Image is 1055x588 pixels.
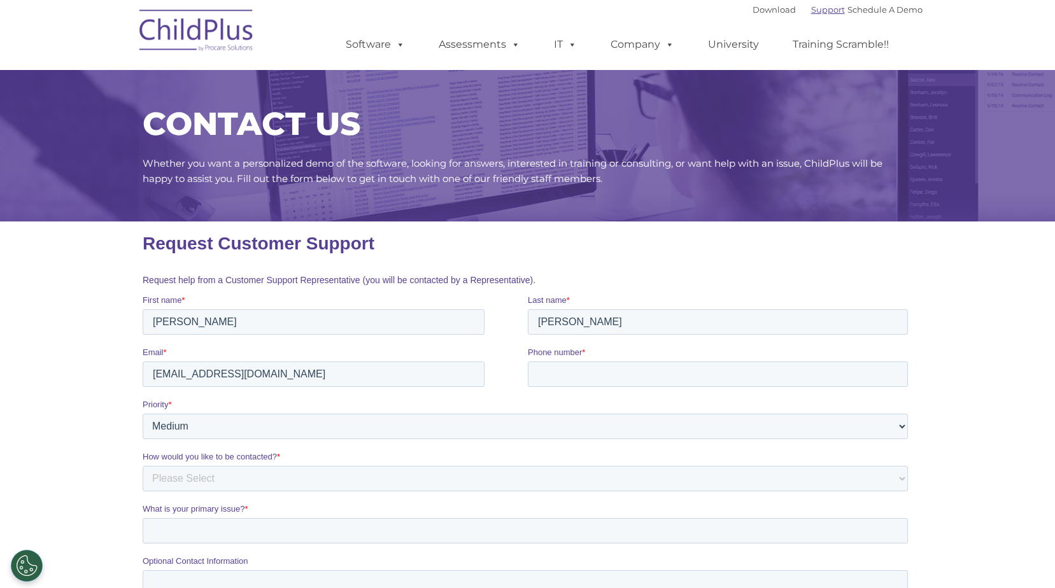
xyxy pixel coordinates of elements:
[541,32,590,57] a: IT
[143,104,360,143] span: CONTACT US
[847,4,923,15] a: Schedule A Demo
[143,157,882,185] span: Whether you want a personalized demo of the software, looking for answers, interested in training...
[426,32,533,57] a: Assessments
[333,32,418,57] a: Software
[598,32,687,57] a: Company
[780,32,902,57] a: Training Scramble!!
[133,1,260,64] img: ChildPlus by Procare Solutions
[811,4,845,15] a: Support
[695,32,772,57] a: University
[753,4,923,15] font: |
[753,4,796,15] a: Download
